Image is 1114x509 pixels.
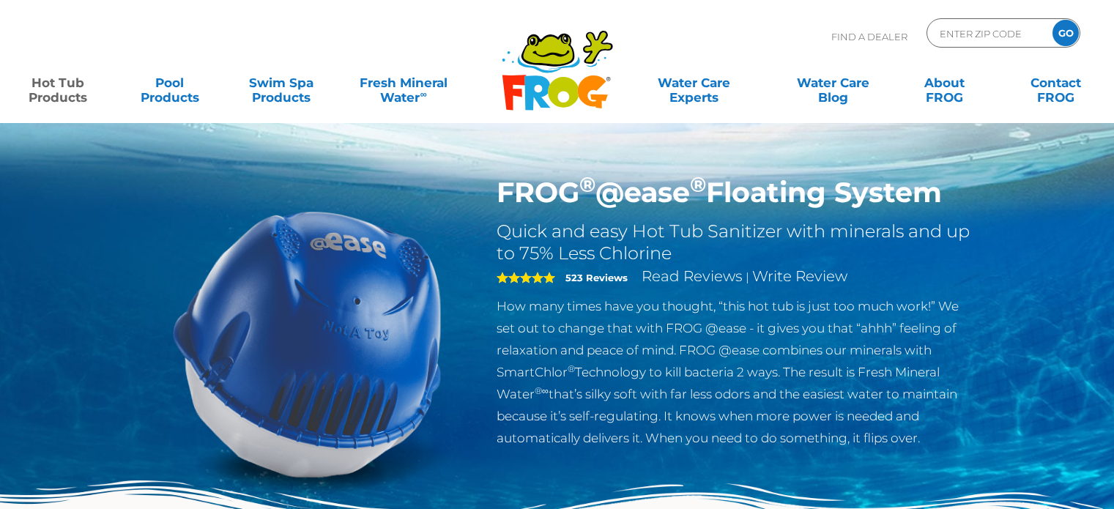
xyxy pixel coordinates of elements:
[497,295,975,449] p: How many times have you thought, “this hot tub is just too much work!” We set out to change that ...
[901,68,987,97] a: AboutFROG
[642,267,743,285] a: Read Reviews
[565,272,628,283] strong: 523 Reviews
[349,68,458,97] a: Fresh MineralWater∞
[1052,20,1079,46] input: GO
[746,270,749,284] span: |
[752,267,847,285] a: Write Review
[568,363,575,374] sup: ®
[1013,68,1099,97] a: ContactFROG
[938,23,1037,44] input: Zip Code Form
[690,171,706,197] sup: ®
[623,68,765,97] a: Water CareExperts
[420,89,426,100] sup: ∞
[535,385,549,396] sup: ®∞
[126,68,212,97] a: PoolProducts
[790,68,876,97] a: Water CareBlog
[497,220,975,264] h2: Quick and easy Hot Tub Sanitizer with minerals and up to 75% Less Chlorine
[497,272,555,283] span: 5
[831,18,907,55] p: Find A Dealer
[579,171,595,197] sup: ®
[238,68,324,97] a: Swim SpaProducts
[15,68,101,97] a: Hot TubProducts
[497,176,975,209] h1: FROG @ease Floating System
